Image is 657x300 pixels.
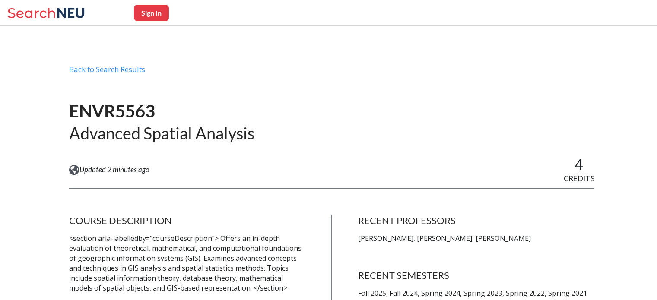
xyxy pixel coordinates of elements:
[358,269,595,281] h4: RECENT SEMESTERS
[134,5,169,21] button: Sign In
[69,100,254,122] h1: ENVR5563
[69,123,254,144] h2: Advanced Spatial Analysis
[358,288,595,298] p: Fall 2025, Fall 2024, Spring 2024, Spring 2023, Spring 2022, Spring 2021
[563,173,594,183] span: CREDITS
[69,215,306,227] h4: COURSE DESCRIPTION
[358,234,595,243] p: [PERSON_NAME], [PERSON_NAME], [PERSON_NAME]
[79,165,149,174] span: Updated 2 minutes ago
[358,215,595,227] h4: RECENT PROFESSORS
[574,154,584,175] span: 4
[69,65,595,81] div: Back to Search Results
[69,234,306,293] p: <section aria-labelledby="courseDescription"> Offers an in-depth evaluation of theoretical, mathe...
